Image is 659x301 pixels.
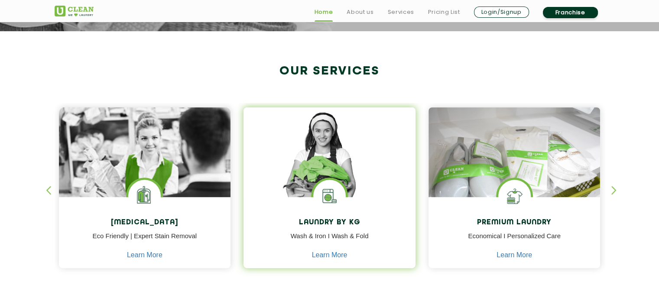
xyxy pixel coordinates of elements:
[65,219,224,227] h4: [MEDICAL_DATA]
[474,6,529,18] a: Login/Signup
[59,107,231,246] img: Drycleaners near me
[347,7,373,17] a: About us
[65,231,224,251] p: Eco Friendly | Expert Stain Removal
[312,251,347,259] a: Learn More
[429,107,601,222] img: laundry done shoes and clothes
[428,7,460,17] a: Pricing List
[315,7,333,17] a: Home
[543,7,598,18] a: Franchise
[387,7,414,17] a: Services
[435,231,594,251] p: Economical I Personalized Care
[497,251,532,259] a: Learn More
[313,180,346,212] img: laundry washing machine
[250,231,409,251] p: Wash & Iron I Wash & Fold
[435,219,594,227] h4: Premium Laundry
[55,6,94,16] img: UClean Laundry and Dry Cleaning
[128,180,161,212] img: Laundry Services near me
[498,180,531,212] img: Shoes Cleaning
[55,64,605,78] h2: Our Services
[243,107,416,222] img: a girl with laundry basket
[250,219,409,227] h4: Laundry by Kg
[127,251,162,259] a: Learn More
